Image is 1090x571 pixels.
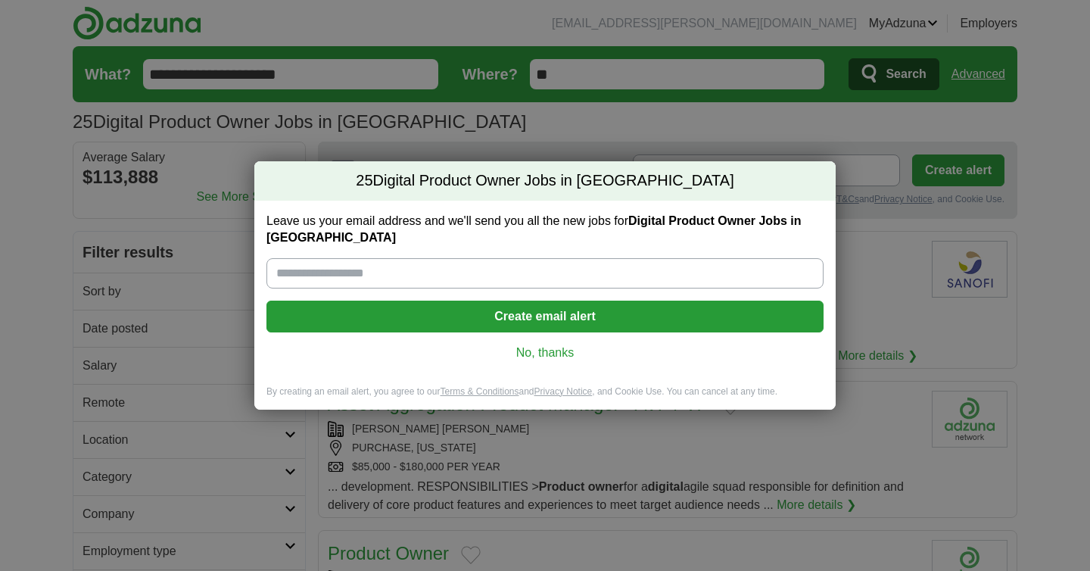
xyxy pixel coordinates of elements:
div: By creating an email alert, you agree to our and , and Cookie Use. You can cancel at any time. [254,385,836,410]
strong: Digital Product Owner Jobs in [GEOGRAPHIC_DATA] [266,214,801,244]
a: No, thanks [279,345,811,361]
a: Terms & Conditions [440,386,519,397]
button: Create email alert [266,301,824,332]
h2: Digital Product Owner Jobs in [GEOGRAPHIC_DATA] [254,161,836,201]
label: Leave us your email address and we'll send you all the new jobs for [266,213,824,246]
a: Privacy Notice [534,386,593,397]
span: 25 [356,170,372,192]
